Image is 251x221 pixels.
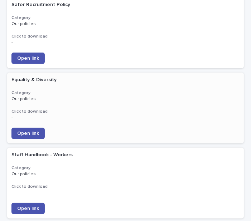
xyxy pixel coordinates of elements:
[11,90,240,96] h3: Category
[11,184,240,190] h3: Click to download
[11,190,101,195] p: -
[17,131,39,136] span: Open link
[11,109,240,114] h3: Click to download
[11,165,240,171] h3: Category
[11,2,101,8] p: Safer Recruitment Policy
[11,21,101,26] p: Our policies
[11,152,101,158] p: Staff Handbook - Workers
[11,53,45,64] a: Open link
[11,97,101,102] p: Our policies
[17,56,39,61] span: Open link
[11,115,101,120] p: -
[11,172,101,177] p: Our policies
[11,128,45,139] a: Open link
[11,203,45,214] a: Open link
[11,77,101,83] p: Equality & Diversity
[11,40,101,45] p: -
[17,206,39,211] span: Open link
[11,15,240,21] h3: Category
[7,73,244,143] a: Equality & DiversityCategoryOur policiesClick to download-Open link
[11,34,240,39] h3: Click to download
[7,148,244,218] a: Staff Handbook - WorkersCategoryOur policiesClick to download-Open link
